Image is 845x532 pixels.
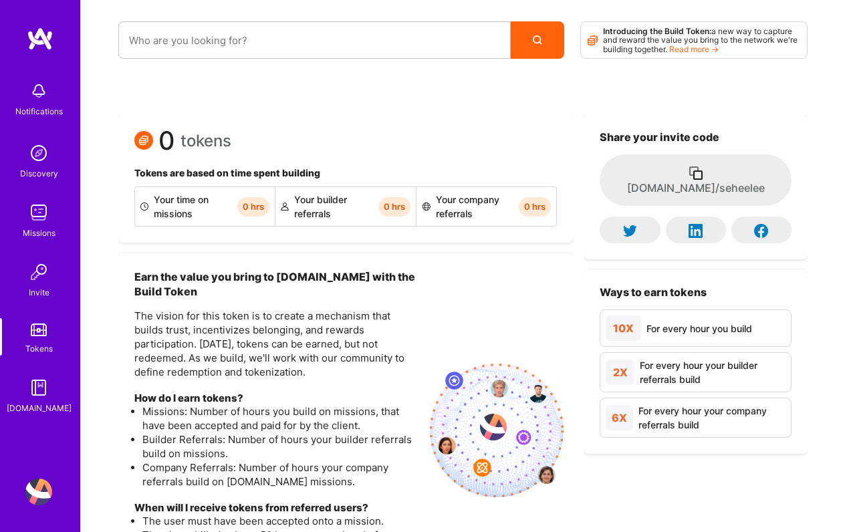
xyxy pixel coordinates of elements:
span: tokens [180,134,231,148]
div: Discovery [20,166,58,180]
span: a new way to capture and reward the value you bring to the network we're building together. [603,26,798,53]
i: icon Copy [688,165,704,181]
li: Missions: Number of hours you build on missions, that have been accepted and paid for by the client. [142,404,419,432]
img: guide book [25,374,52,401]
div: Invite [29,285,49,299]
h4: When will I receive tokens from referred users? [134,502,419,514]
img: Builder icon [140,203,148,211]
h3: Share your invite code [600,131,792,144]
i: icon Facebook [754,224,768,238]
img: invite [430,364,564,497]
input: Who are you looking for? [129,23,500,57]
div: 10X [606,315,641,341]
h4: Tokens are based on time spent building [134,168,557,179]
i: icon LinkedInDark [689,224,703,238]
img: Builder referral icon [281,203,289,211]
i: icon Points [588,27,598,53]
span: 0 hrs [519,197,551,217]
img: tokens [31,323,47,336]
div: 6X [606,405,633,430]
button: [DOMAIN_NAME]/seheelee [600,154,792,206]
span: 0 hrs [237,197,269,217]
a: Read more → [669,44,719,54]
img: Invite [25,259,52,285]
img: Token icon [134,131,153,150]
p: The vision for this token is to create a mechanism that builds trust, incentivizes belonging, and... [134,309,419,379]
li: The user must have been accepted onto a mission. [142,514,419,528]
span: 0 [158,134,175,148]
h3: Ways to earn tokens [600,286,792,299]
div: Tokens [25,342,53,356]
h3: Earn the value you bring to [DOMAIN_NAME] with the Build Token [134,269,419,299]
img: discovery [25,140,52,166]
i: icon Twitter [623,224,637,238]
span: 0 hrs [378,197,410,217]
div: Notifications [15,104,63,118]
img: Company referral icon [422,203,431,211]
div: [DOMAIN_NAME] [7,401,72,415]
div: For every hour your company referrals build [638,404,786,432]
div: For every hour you build [646,321,752,336]
div: Missions [23,226,55,240]
div: Your time on missions [135,187,275,226]
div: For every hour your builder referrals build [640,358,786,386]
strong: Introducing the Build Token: [603,26,711,36]
li: Builder Referrals: Number of hours your builder referrals build on missions. [142,432,419,460]
div: 2X [606,360,634,385]
div: Your company referrals [416,187,556,226]
div: Your builder referrals [275,187,416,226]
i: icon Search [533,35,542,45]
h4: How do I earn tokens? [134,392,419,404]
img: User Avatar [25,479,52,505]
img: profile [480,414,507,440]
img: logo [27,27,53,51]
img: bell [25,78,52,104]
img: teamwork [25,199,52,226]
li: Company Referrals: Number of hours your company referrals build on [DOMAIN_NAME] missions. [142,460,419,489]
